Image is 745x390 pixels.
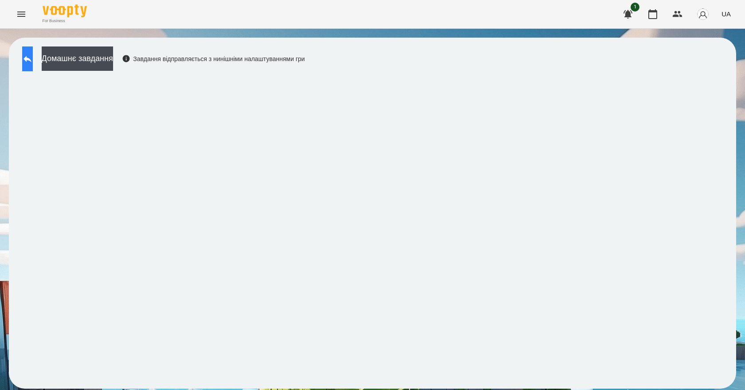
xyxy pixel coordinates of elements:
[721,9,731,19] span: UA
[11,4,32,25] button: Menu
[631,3,639,12] span: 1
[43,18,87,24] span: For Business
[122,54,305,63] div: Завдання відправляється з нинішніми налаштуваннями гри
[718,6,734,22] button: UA
[43,4,87,17] img: Voopty Logo
[42,46,113,71] button: Домашнє завдання
[697,8,709,20] img: avatar_s.png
